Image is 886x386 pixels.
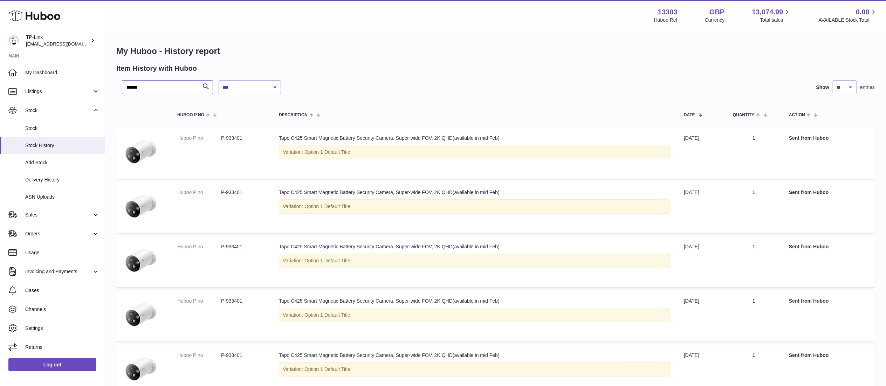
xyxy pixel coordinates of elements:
[733,113,754,117] span: Quantity
[272,182,677,233] td: Tapo C425 Smart Magnetic Battery Security Camera, Super-wide FOV, 2K QHD(available in mid Feb)
[860,84,875,91] span: entries
[25,268,92,275] span: Invoicing and Payments
[25,230,92,237] span: Orders
[25,212,92,218] span: Sales
[25,344,99,351] span: Returns
[26,34,89,47] div: TP-Link
[789,189,829,195] strong: Sent from Huboo
[684,113,695,117] span: Date
[279,254,670,268] div: Variation: Option 1 Default Title
[8,35,19,46] img: internalAdmin-13303@internal.huboo.com
[726,128,782,179] td: 1
[752,7,783,17] span: 13,074.99
[818,17,878,23] span: AVAILABLE Stock Total
[25,194,99,200] span: ASN Uploads
[25,306,99,313] span: Channels
[654,17,678,23] div: Huboo Ref
[677,128,726,179] td: [DATE]
[25,107,92,114] span: Stock
[177,298,221,304] dt: Huboo P no
[658,7,678,17] strong: 13303
[272,236,677,287] td: Tapo C425 Smart Magnetic Battery Security Camera, Super-wide FOV, 2K QHD(available in mid Feb)
[123,189,158,224] img: 133031725447337.jpg
[123,135,158,170] img: 133031725447337.jpg
[789,298,829,304] strong: Sent from Huboo
[177,135,221,142] dt: Huboo P no
[705,17,725,23] div: Currency
[25,249,99,256] span: Usage
[116,46,875,57] h1: My Huboo - History report
[123,298,158,333] img: 133031725447337.jpg
[25,88,92,95] span: Listings
[279,199,670,214] div: Variation: Option 1 Default Title
[25,287,99,294] span: Cases
[177,352,221,359] dt: Huboo P no
[789,244,829,249] strong: Sent from Huboo
[760,17,791,23] span: Total sales
[726,291,782,342] td: 1
[25,125,99,132] span: Stock
[25,69,99,76] span: My Dashboard
[26,41,103,47] span: [EMAIL_ADDRESS][DOMAIN_NAME]
[116,64,197,73] h2: Item History with Huboo
[221,135,265,142] dd: P-933401
[789,352,829,358] strong: Sent from Huboo
[25,159,99,166] span: Add Stock
[221,189,265,196] dd: P-933401
[123,243,158,278] img: 133031725447337.jpg
[856,7,870,17] span: 0.00
[177,113,204,117] span: Huboo P no
[752,7,791,23] a: 13,074.99 Total sales
[25,325,99,332] span: Settings
[677,182,726,233] td: [DATE]
[816,84,829,91] label: Show
[789,135,829,141] strong: Sent from Huboo
[789,113,805,117] span: Action
[726,236,782,287] td: 1
[272,128,677,179] td: Tapo C425 Smart Magnetic Battery Security Camera, Super-wide FOV, 2K QHD(available in mid Feb)
[279,113,308,117] span: Description
[221,243,265,250] dd: P-933401
[221,352,265,359] dd: P-933401
[818,7,878,23] a: 0.00 AVAILABLE Stock Total
[279,145,670,159] div: Variation: Option 1 Default Title
[279,308,670,322] div: Variation: Option 1 Default Title
[279,362,670,377] div: Variation: Option 1 Default Title
[677,291,726,342] td: [DATE]
[677,236,726,287] td: [DATE]
[272,291,677,342] td: Tapo C425 Smart Magnetic Battery Security Camera, Super-wide FOV, 2K QHD(available in mid Feb)
[177,243,221,250] dt: Huboo P no
[709,7,724,17] strong: GBP
[177,189,221,196] dt: Huboo P no
[25,177,99,183] span: Delivery History
[221,298,265,304] dd: P-933401
[25,142,99,149] span: Stock History
[726,182,782,233] td: 1
[8,358,96,371] a: Log out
